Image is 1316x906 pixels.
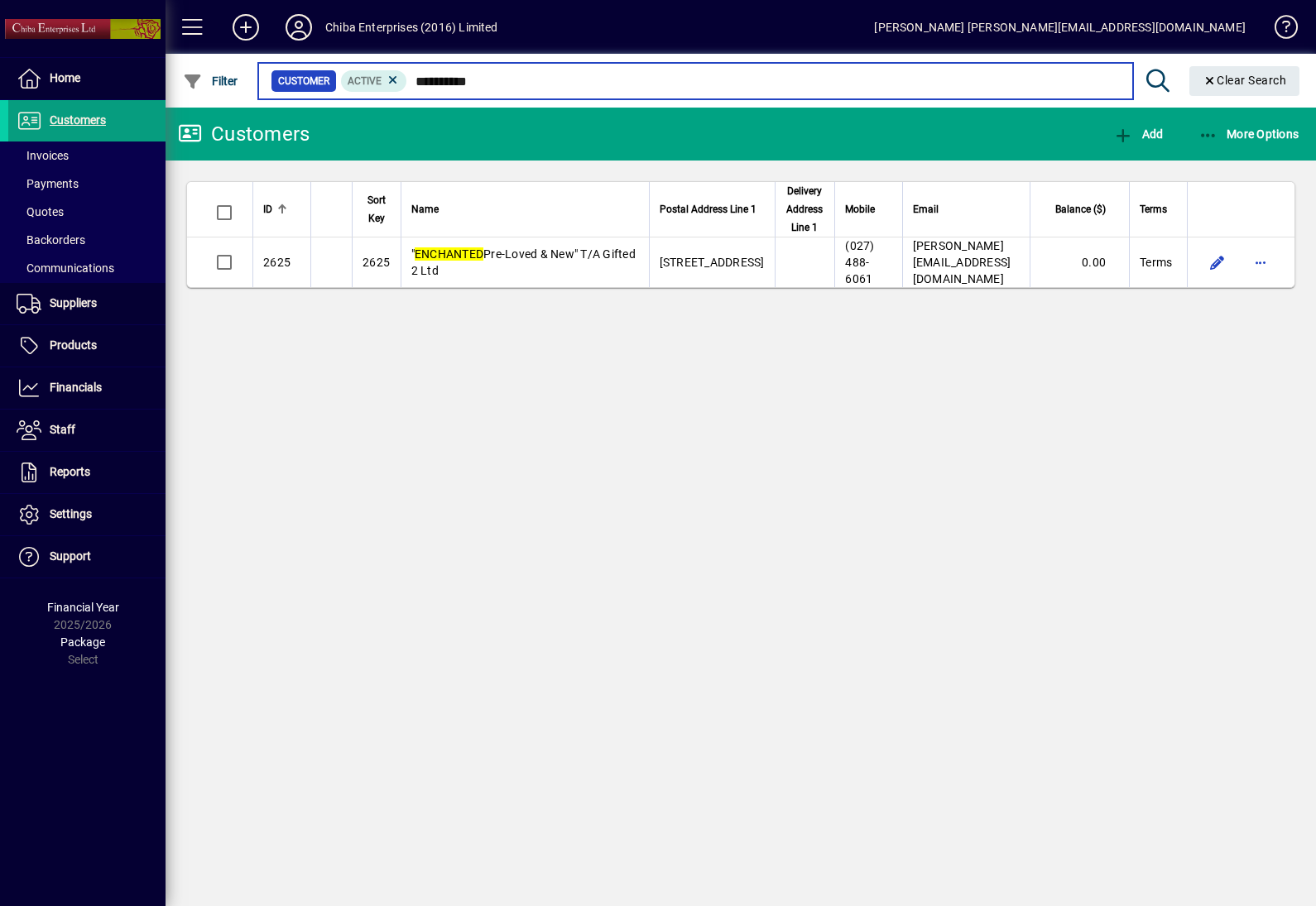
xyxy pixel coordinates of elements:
[17,261,114,275] span: Communications
[845,239,874,285] span: (027) 488-6061
[50,113,106,127] span: Customers
[50,423,75,436] span: Staff
[1109,119,1167,149] button: Add
[8,141,166,170] a: Invoices
[1140,200,1167,218] span: Terms
[8,254,166,282] a: Communications
[263,256,291,269] span: 2625
[8,536,166,578] a: Support
[913,239,1011,285] span: [PERSON_NAME][EMAIL_ADDRESS][DOMAIN_NAME]
[17,149,69,162] span: Invoices
[183,74,238,88] span: Filter
[660,256,765,269] span: [STREET_ADDRESS]
[47,601,119,614] span: Financial Year
[8,198,166,226] a: Quotes
[1040,200,1121,218] div: Balance ($)
[341,70,407,92] mat-chip: Activation Status: Active
[17,233,85,247] span: Backorders
[1262,3,1295,57] a: Knowledge Base
[219,12,272,42] button: Add
[8,170,166,198] a: Payments
[272,12,325,42] button: Profile
[278,73,329,89] span: Customer
[1198,127,1299,141] span: More Options
[1140,254,1172,271] span: Terms
[263,200,300,218] div: ID
[263,200,272,218] span: ID
[50,507,92,520] span: Settings
[845,200,875,218] span: Mobile
[348,75,382,87] span: Active
[785,182,825,237] span: Delivery Address Line 1
[874,14,1246,41] div: [PERSON_NAME] [PERSON_NAME][EMAIL_ADDRESS][DOMAIN_NAME]
[1204,249,1231,276] button: Edit
[660,200,756,218] span: Postal Address Line 1
[411,200,439,218] span: Name
[1113,127,1163,141] span: Add
[8,367,166,409] a: Financials
[50,71,80,84] span: Home
[1189,66,1300,96] button: Clear
[363,256,390,269] span: 2625
[411,247,636,277] span: " Pre-Loved & New" T/A Gifted 2 Ltd
[8,325,166,367] a: Products
[1030,237,1129,287] td: 0.00
[50,296,97,309] span: Suppliers
[415,247,483,261] em: ENCHANTED
[8,452,166,493] a: Reports
[50,381,102,394] span: Financials
[1247,249,1274,276] button: More options
[913,200,1020,218] div: Email
[411,200,639,218] div: Name
[50,549,91,563] span: Support
[17,205,64,218] span: Quotes
[179,66,243,96] button: Filter
[1055,200,1106,218] span: Balance ($)
[8,226,166,254] a: Backorders
[178,121,310,147] div: Customers
[17,177,79,190] span: Payments
[50,338,97,352] span: Products
[363,191,391,228] span: Sort Key
[845,200,891,218] div: Mobile
[50,465,90,478] span: Reports
[8,58,166,99] a: Home
[8,283,166,324] a: Suppliers
[913,200,939,218] span: Email
[1194,119,1304,149] button: More Options
[8,410,166,451] a: Staff
[325,14,498,41] div: Chiba Enterprises (2016) Limited
[8,494,166,535] a: Settings
[1203,74,1287,87] span: Clear Search
[60,635,105,649] span: Package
